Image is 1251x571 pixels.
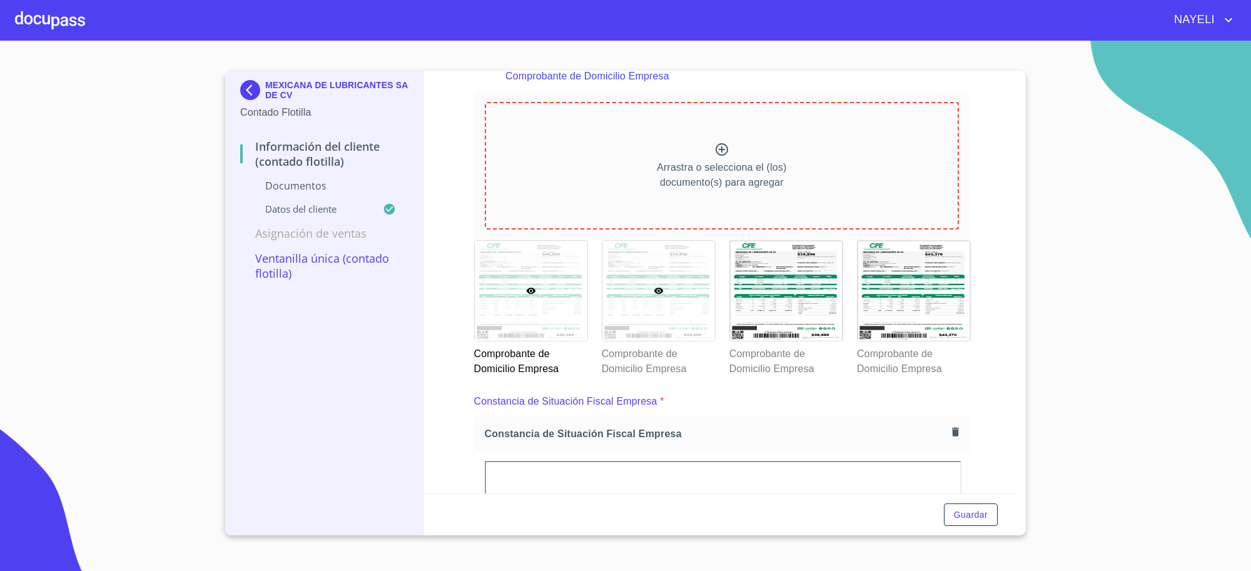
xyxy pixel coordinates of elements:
p: Constancia de Situación Fiscal Empresa [474,394,657,409]
p: Ventanilla Única (Contado Flotilla) [240,251,408,281]
p: Comprobante de Domicilio Empresa [505,69,938,84]
p: Contado Flotilla [240,105,408,120]
p: Comprobante de Domicilio Empresa [474,341,587,376]
p: Comprobante de Domicilio Empresa [857,341,970,376]
p: Comprobante de Domicilio Empresa [729,341,842,376]
p: Documentos [240,179,408,193]
button: Guardar [944,503,998,527]
p: Datos del cliente [240,203,383,215]
span: Guardar [954,507,988,523]
img: Comprobante de Domicilio Empresa [858,241,970,341]
p: MEXICANA DE LUBRICANTES SA DE CV [265,80,408,100]
div: MEXICANA DE LUBRICANTES SA DE CV [240,80,408,105]
button: account of current user [1165,10,1236,30]
p: Información del Cliente (Contado Flotilla) [240,139,408,169]
p: Asignación de Ventas [240,226,408,241]
span: Constancia de Situación Fiscal Empresa [485,427,947,440]
img: Comprobante de Domicilio Empresa [730,241,843,341]
p: Comprobante de Domicilio Empresa [602,341,714,376]
p: Arrastra o selecciona el (los) documento(s) para agregar [657,160,786,190]
span: NAYELI [1165,10,1221,30]
img: Docupass spot blue [240,80,265,100]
